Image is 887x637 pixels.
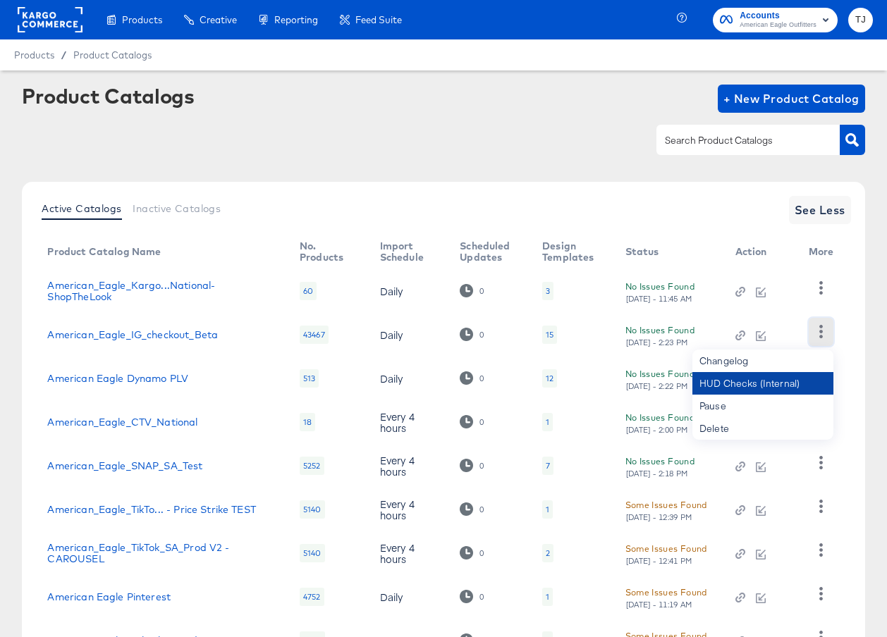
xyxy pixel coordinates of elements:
div: [DATE] - 11:19 AM [625,600,693,610]
div: 1 [542,413,553,431]
div: 3 [542,282,553,300]
a: American_Eagle_TikTo... - Price Strike TEST [47,504,255,515]
div: 12 [546,373,553,384]
button: Some Issues Found[DATE] - 11:19 AM [625,585,707,610]
a: American_Eagle_Kargo...National-ShopTheLook [47,280,271,302]
a: American_Eagle_SNAP_SA_Test [47,460,202,471]
span: Active Catalogs [42,203,121,214]
span: Inactive Catalogs [133,203,221,214]
span: Products [122,14,162,25]
div: Design Templates [542,240,597,263]
div: 0 [460,546,484,559]
span: Accounts [740,8,816,23]
div: 60 [300,282,317,300]
div: Pause [692,395,833,417]
div: 0 [479,461,484,471]
div: 2 [542,544,553,562]
button: TJ [848,8,873,32]
div: 0 [460,371,484,385]
button: Some Issues Found[DATE] - 12:39 PM [625,497,707,522]
a: American_Eagle_CTV_National [47,416,197,428]
div: Some Issues Found [625,541,707,556]
div: Delete [692,417,833,440]
span: Feed Suite [355,14,402,25]
div: Some Issues Found [625,585,707,600]
div: Scheduled Updates [460,240,514,263]
th: Status [614,235,724,269]
div: 0 [460,590,484,603]
div: 5140 [300,544,325,562]
a: American Eagle Dynamo PLV [47,373,188,384]
a: American_Eagle_IG_checkout_Beta [47,329,218,340]
div: No. Products [300,240,352,263]
div: 12 [542,369,557,388]
a: American Eagle Pinterest [47,591,171,602]
div: 0 [460,328,484,341]
div: [DATE] - 12:41 PM [625,556,693,566]
a: Product Catalogs [73,49,152,61]
div: Changelog [692,350,833,372]
div: 1 [546,416,549,428]
div: HUD Checks (Internal) [692,372,833,395]
button: + New Product Catalog [718,85,865,113]
td: Daily [369,357,449,400]
div: 0 [460,284,484,297]
span: Creative [200,14,237,25]
div: 513 [300,369,319,388]
div: 1 [542,588,553,606]
div: 0 [479,505,484,514]
div: 0 [460,415,484,428]
button: See Less [789,196,851,224]
div: 1 [542,500,553,519]
a: American_Eagle_TikTok_SA_Prod V2 - CAROUSEL [47,542,271,564]
td: Daily [369,269,449,313]
td: Every 4 hours [369,488,449,531]
span: American Eagle Outfitters [740,20,816,31]
span: TJ [854,12,867,28]
div: 2 [546,548,550,559]
th: More [797,235,851,269]
div: [DATE] - 12:39 PM [625,512,693,522]
div: 15 [542,326,557,344]
input: Search Product Catalogs [662,132,812,149]
div: 0 [479,548,484,558]
button: AccountsAmerican Eagle Outfitters [713,8,838,32]
span: See Less [795,200,845,220]
th: Action [724,235,797,269]
div: 0 [460,459,484,472]
div: Import Schedule [380,240,432,263]
div: 0 [460,502,484,516]
span: + New Product Catalog [723,89,860,109]
div: 43467 [300,326,329,344]
div: 3 [546,285,550,297]
span: / [54,49,73,61]
div: 0 [479,286,484,296]
td: Daily [369,575,449,619]
div: 7 [546,460,550,471]
div: 18 [300,413,315,431]
button: Some Issues Found[DATE] - 12:41 PM [625,541,707,566]
td: Every 4 hours [369,444,449,488]
div: 0 [479,417,484,427]
div: 7 [542,457,553,475]
div: 0 [479,373,484,383]
div: 15 [546,329,553,340]
div: 4752 [300,588,324,606]
td: Daily [369,313,449,357]
span: Reporting [274,14,318,25]
div: 5252 [300,457,324,475]
div: 1 [546,591,549,602]
td: Every 4 hours [369,400,449,444]
div: 0 [479,592,484,602]
div: 1 [546,504,549,515]
div: Some Issues Found [625,497,707,512]
div: 0 [479,330,484,340]
span: Products [14,49,54,61]
div: 5140 [300,500,325,519]
div: Product Catalogs [22,85,194,107]
td: Every 4 hours [369,531,449,575]
div: Product Catalog Name [47,246,161,257]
